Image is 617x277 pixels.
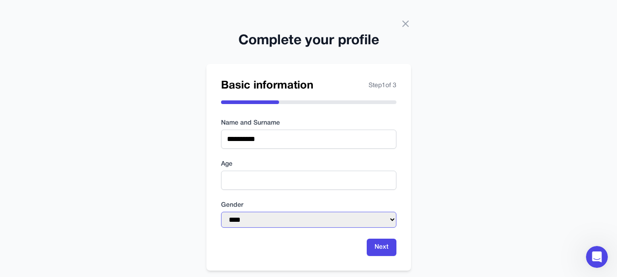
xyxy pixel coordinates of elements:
h2: Basic information [221,78,313,93]
span: Step 1 of 3 [369,81,396,90]
button: Next [367,239,396,256]
iframe: Intercom live chat [586,246,608,268]
h2: Complete your profile [206,33,411,49]
label: Gender [221,201,396,210]
label: Age [221,160,396,169]
label: Name and Surname [221,119,396,128]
